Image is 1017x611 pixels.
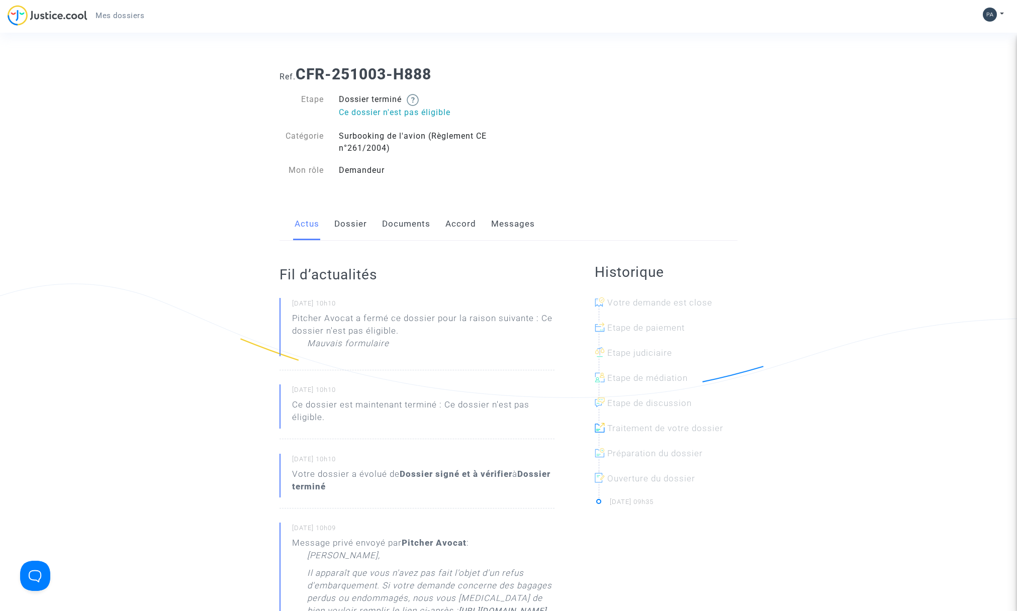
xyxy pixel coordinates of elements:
div: Surbooking de l'avion (Règlement CE n°261/2004) [331,130,509,154]
b: CFR-251003-H888 [296,65,431,83]
small: [DATE] 10h10 [292,455,554,468]
small: [DATE] 10h10 [292,385,554,398]
h2: Fil d’actualités [280,266,554,283]
p: Ce dossier est maintenant terminé : Ce dossier n'est pas éligible. [292,398,554,429]
p: [PERSON_NAME], [307,549,380,567]
div: Demandeur [331,164,509,176]
b: Dossier signé et à vérifier [400,469,512,479]
div: Pitcher Avocat a fermé ce dossier pour la raison suivante : Ce dossier n'est pas éligible. [292,312,554,355]
span: Votre demande est close [607,297,712,308]
div: Catégorie [272,130,331,154]
a: Accord [445,208,476,241]
a: Dossier [334,208,367,241]
b: Pitcher Avocat [402,538,467,548]
img: 70094d8604c59bed666544247a582dd0 [983,8,997,22]
small: [DATE] 10h09 [292,524,554,537]
a: Documents [382,208,430,241]
span: Ref. [280,72,296,81]
img: help.svg [407,94,419,106]
div: Dossier terminé [331,93,509,120]
h2: Historique [595,263,737,281]
div: Etape [272,93,331,120]
p: Ce dossier n'est pas éligible [339,106,501,119]
a: Mes dossiers [87,8,152,23]
b: Dossier terminé [292,469,550,491]
img: jc-logo.svg [8,5,87,26]
span: Mes dossiers [96,11,144,20]
a: Messages [491,208,535,241]
p: Mauvais formulaire [307,337,389,355]
div: Mon rôle [272,164,331,176]
iframe: Help Scout Beacon - Open [20,561,50,591]
a: Actus [295,208,319,241]
small: [DATE] 10h10 [292,299,554,312]
div: Votre dossier a évolué de à [292,468,554,493]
